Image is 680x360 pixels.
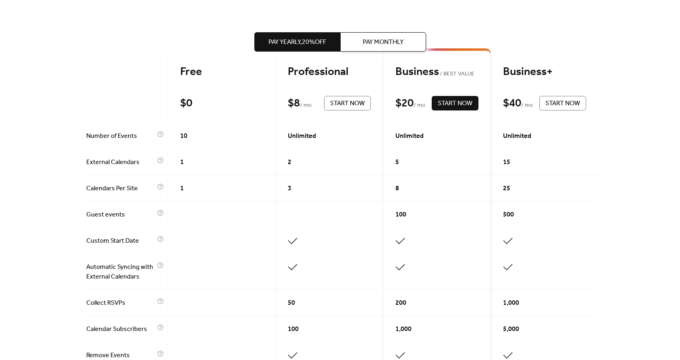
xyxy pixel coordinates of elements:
span: Pay Yearly, 20% off [268,37,326,47]
span: 500 [503,210,514,220]
span: Start Now [438,99,472,108]
span: Custom Start Date [86,236,155,246]
button: Pay Yearly,20%off [254,32,340,52]
span: 100 [395,210,406,220]
span: 1,000 [395,325,412,334]
span: Automatic Syncing with External Calendars [86,262,155,282]
span: 1 [180,184,184,194]
span: 5,000 [503,325,519,334]
span: 50 [288,298,295,308]
span: 25 [503,184,510,194]
button: Pay Monthly [340,32,426,52]
span: 1,000 [503,298,519,308]
span: 5 [395,158,399,167]
span: 10 [180,131,187,141]
span: Unlimited [503,131,531,141]
span: 1 [180,158,184,167]
div: Business+ [503,65,586,79]
div: $ 20 [395,96,414,110]
span: 2 [288,158,291,167]
div: $ 0 [180,96,192,110]
span: Number of Events [86,131,155,141]
span: Collect RSVPs [86,298,155,308]
div: Free [180,65,263,79]
span: 200 [395,298,406,308]
span: 15 [503,158,510,167]
span: 8 [395,184,399,194]
div: Business [395,65,478,79]
span: / mo [300,101,312,110]
div: $ 8 [288,96,300,110]
span: Unlimited [395,131,424,141]
span: Calendar Subscribers [86,325,155,334]
span: Start Now [330,99,365,108]
span: / mo [521,101,533,110]
span: Pay Monthly [363,37,403,47]
span: / mo [414,101,425,110]
span: 3 [288,184,291,194]
button: Start Now [324,96,371,110]
span: Unlimited [288,131,316,141]
span: External Calendars [86,158,155,167]
button: Start Now [539,96,586,110]
span: BEST VALUE [439,69,475,79]
div: $ 40 [503,96,521,110]
span: Start Now [545,99,580,108]
span: Guest events [86,210,155,220]
button: Start Now [432,96,478,110]
span: 100 [288,325,299,334]
span: Calendars Per Site [86,184,155,194]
